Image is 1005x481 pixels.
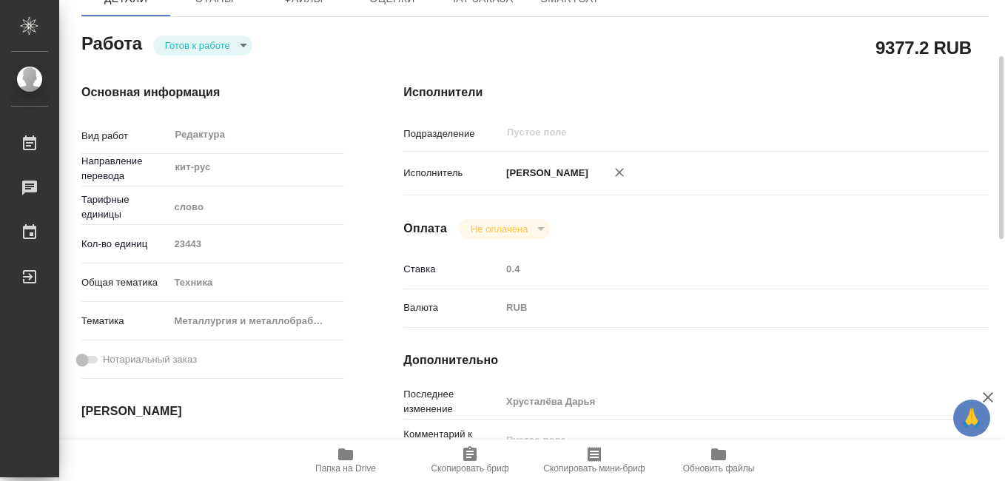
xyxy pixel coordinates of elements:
[283,440,408,481] button: Папка на Drive
[81,154,169,184] p: Направление перевода
[81,237,169,252] p: Кол-во единиц
[466,223,532,235] button: Не оплачена
[169,195,344,220] div: слово
[403,220,447,238] h4: Оплата
[408,440,532,481] button: Скопировать бриф
[403,127,501,141] p: Подразделение
[683,463,755,474] span: Обновить файлы
[403,300,501,315] p: Валюта
[656,440,781,481] button: Обновить файлы
[959,403,984,434] span: 🙏
[875,35,972,60] h2: 9377.2 RUB
[403,84,989,101] h4: Исполнители
[431,463,508,474] span: Скопировать бриф
[459,219,550,239] div: Готов к работе
[403,427,501,457] p: Комментарий к работе
[532,440,656,481] button: Скопировать мини-бриф
[501,166,588,181] p: [PERSON_NAME]
[403,166,501,181] p: Исполнитель
[81,192,169,222] p: Тарифные единицы
[169,309,344,334] div: Металлургия и металлобработка
[81,84,344,101] h4: Основная информация
[543,463,645,474] span: Скопировать мини-бриф
[315,463,376,474] span: Папка на Drive
[169,233,344,255] input: Пустое поле
[81,129,169,144] p: Вид работ
[403,351,989,369] h4: Дополнительно
[505,124,905,141] input: Пустое поле
[161,39,235,52] button: Готов к работе
[81,403,344,420] h4: [PERSON_NAME]
[501,391,940,412] input: Пустое поле
[953,400,990,437] button: 🙏
[81,29,142,55] h2: Работа
[403,387,501,417] p: Последнее изменение
[501,258,940,280] input: Пустое поле
[403,262,501,277] p: Ставка
[501,295,940,320] div: RUB
[103,352,197,367] span: Нотариальный заказ
[603,156,636,189] button: Удалить исполнителя
[169,270,344,295] div: Техника
[153,36,252,55] div: Готов к работе
[81,275,169,290] p: Общая тематика
[81,314,169,329] p: Тематика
